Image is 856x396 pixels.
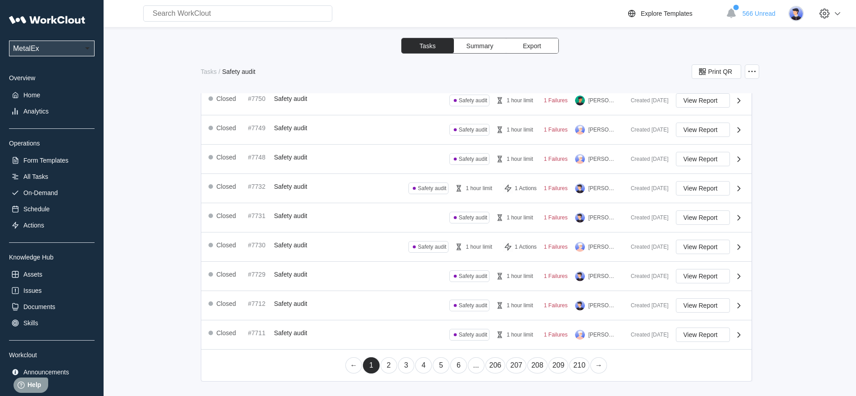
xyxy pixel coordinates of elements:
[433,357,449,373] a: Page 5
[676,181,730,196] button: View Report
[217,271,236,278] div: Closed
[459,273,487,279] div: Safety audit
[575,96,585,105] img: user.png
[9,74,95,82] div: Overview
[624,214,669,221] div: Created [DATE]
[515,244,537,250] div: 1 Actions
[9,89,95,101] a: Home
[274,329,308,337] span: Safety audit
[676,210,730,225] button: View Report
[507,127,533,133] div: 1 hour limit
[589,185,616,191] div: [PERSON_NAME]
[624,332,669,338] div: Created [DATE]
[684,156,718,162] span: View Report
[217,329,236,337] div: Closed
[248,271,271,278] div: #7729
[9,154,95,167] a: Form Templates
[418,244,446,250] div: Safety audit
[9,268,95,281] a: Assets
[624,273,669,279] div: Created [DATE]
[201,174,752,203] a: Closed#7732Safety auditSafety audit1 hour limit1 Actions1 Failures[PERSON_NAME]Created [DATE]View...
[398,357,415,373] a: Page 3
[23,91,40,99] div: Home
[217,95,236,102] div: Closed
[575,125,585,135] img: user-3.png
[402,38,454,53] button: Tasks
[9,170,95,183] a: All Tasks
[466,244,492,250] div: 1 hour limit
[9,187,95,199] a: On-Demand
[201,115,752,145] a: Closed#7749Safety auditSafety audit1 hour limit1 Failures[PERSON_NAME]Created [DATE]View Report
[415,357,432,373] a: Page 4
[676,328,730,342] button: View Report
[459,332,487,338] div: Safety audit
[450,357,467,373] a: Page 6
[9,203,95,215] a: Schedule
[201,291,752,320] a: Closed#7712Safety auditSafety audit1 hour limit1 Failures[PERSON_NAME]Created [DATE]View Report
[589,127,616,133] div: [PERSON_NAME]
[248,154,271,161] div: #7748
[589,273,616,279] div: [PERSON_NAME]
[274,212,308,219] span: Safety audit
[218,68,220,75] div: /
[9,366,95,378] a: Announcements
[507,273,533,279] div: 1 hour limit
[544,185,568,191] div: 1 Failures
[143,5,332,22] input: Search WorkClout
[274,154,308,161] span: Safety audit
[544,302,568,309] div: 1 Failures
[788,6,804,21] img: user-5.png
[23,173,48,180] div: All Tasks
[459,97,487,104] div: Safety audit
[9,105,95,118] a: Analytics
[544,214,568,221] div: 1 Failures
[523,43,541,49] span: Export
[466,185,492,191] div: 1 hour limit
[248,124,271,132] div: #7749
[569,357,589,373] a: Page 210
[23,157,68,164] div: Form Templates
[274,271,308,278] span: Safety audit
[201,86,752,115] a: Closed#7750Safety auditSafety audit1 hour limit1 Failures[PERSON_NAME]Created [DATE]View Report
[544,273,568,279] div: 1 Failures
[23,303,55,310] div: Documents
[222,68,255,75] div: Safety audit
[274,183,308,190] span: Safety audit
[23,108,49,115] div: Analytics
[676,240,730,254] button: View Report
[506,38,558,53] button: Export
[684,302,718,309] span: View Report
[23,319,38,327] div: Skills
[684,127,718,133] span: View Report
[454,38,506,53] button: Summary
[527,357,548,373] a: Page 208
[589,97,616,104] div: [PERSON_NAME]
[274,300,308,307] span: Safety audit
[9,351,95,359] div: Workclout
[589,156,616,162] div: [PERSON_NAME]
[575,330,585,340] img: user-3.png
[418,185,446,191] div: Safety audit
[9,140,95,147] div: Operations
[380,357,397,373] a: Page 2
[201,203,752,232] a: Closed#7731Safety auditSafety audit1 hour limit1 Failures[PERSON_NAME]Created [DATE]View Report
[743,10,775,17] span: 566 Unread
[363,357,380,373] a: Page 1 is your current page
[248,212,271,219] div: #7731
[507,332,533,338] div: 1 hour limit
[248,300,271,307] div: #7712
[345,357,362,373] a: Previous page
[589,214,616,221] div: [PERSON_NAME]
[624,97,669,104] div: Created [DATE]
[274,95,308,102] span: Safety audit
[624,127,669,133] div: Created [DATE]
[459,127,487,133] div: Safety audit
[466,43,494,49] span: Summary
[544,97,568,104] div: 1 Failures
[217,212,236,219] div: Closed
[515,185,537,191] div: 1 Actions
[274,124,308,132] span: Safety audit
[544,332,568,338] div: 1 Failures
[485,357,506,373] a: Page 206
